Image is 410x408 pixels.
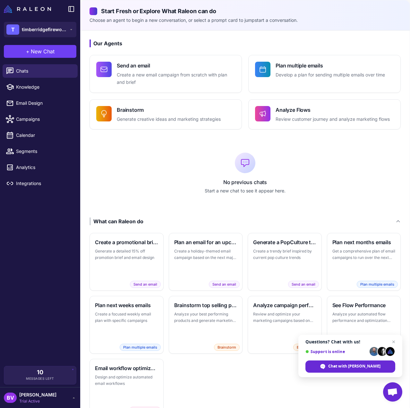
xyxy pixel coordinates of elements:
span: Campaigns [16,116,73,123]
a: Campaigns [3,112,78,126]
button: See Flow PerformanceAnalyze your automated flow performance and optimization opportunitiesAnalyze... [327,296,401,354]
div: T [6,24,19,35]
h3: Plan an email for an upcoming holiday [174,238,237,246]
span: Brainstorm [293,344,319,351]
button: Analyze campaign performanceReview and optimize your marketing campaigns based on dataBrainstorm [248,296,322,354]
p: Create a new email campaign from scratch with plan and brief [117,71,235,86]
span: [PERSON_NAME] [19,391,56,398]
a: Analytics [3,161,78,174]
div: Chat with Raleon [305,360,395,373]
span: Trial Active [19,398,56,404]
p: Get a comprehensive plan of email campaigns to run over the next month [332,248,396,261]
span: Send an email [130,281,161,288]
div: Open chat [383,382,402,402]
h3: Our Agents [90,40,401,47]
button: Ttimberridgefirewood [4,22,76,37]
p: Review and optimize your marketing campaigns based on data [253,311,316,324]
a: Integrations [3,177,78,190]
p: Create a trendy brief inspired by current pop culture trends [253,248,316,261]
span: Plan multiple emails [120,344,161,351]
a: Segments [3,145,78,158]
span: timberridgefirewood [22,26,67,33]
span: Close chat [390,338,397,346]
span: Send an email [209,281,240,288]
p: No previous chats [90,178,401,186]
span: Messages Left [26,376,54,381]
a: Calendar [3,129,78,142]
p: Generate creative ideas and marketing strategies [117,116,221,123]
h4: Brainstorm [117,106,221,114]
span: Knowledge [16,84,73,91]
span: Send an email [288,281,319,288]
h3: Analyze campaign performance [253,301,316,309]
h2: Start Fresh or Explore What Raleon can do [90,7,401,15]
button: BrainstormGenerate creative ideas and marketing strategies [90,99,242,130]
span: Analytics [16,164,73,171]
button: Plan next months emailsGet a comprehensive plan of email campaigns to run over the next monthPlan... [327,233,401,291]
h3: Plan next weeks emails [95,301,158,309]
span: 10 [37,369,43,375]
span: Support is online [305,349,367,354]
button: Send an emailCreate a new email campaign from scratch with plan and brief [90,55,242,93]
span: Email Design [16,100,73,107]
p: Generate a detailed 15% off promotion brief and email design [95,248,158,261]
p: Create a focused weekly email plan with specific campaigns [95,311,158,324]
div: What can Raleon do [90,217,143,225]
h3: See Flow Performance [332,301,396,309]
span: Integrations [16,180,73,187]
button: +New Chat [4,45,76,58]
span: Chats [16,67,73,75]
p: Analyze your automated flow performance and optimization opportunities [332,311,396,324]
h4: Analyze Flows [276,106,390,114]
span: + [26,48,30,55]
button: Plan next weeks emailsCreate a focused weekly email plan with specific campaignsPlan multiple emails [90,296,164,354]
button: Brainstorm top selling productsAnalyze your best performing products and generate marketing ideas... [169,296,243,354]
button: Analyze FlowsReview customer journey and analyze marketing flows [248,99,401,130]
a: Email Design [3,96,78,110]
span: Questions? Chat with us! [305,339,395,344]
p: Analyze your best performing products and generate marketing ideas [174,311,237,324]
button: Create a promotional brief and emailGenerate a detailed 15% off promotion brief and email designS... [90,233,164,291]
p: Design and optimize automated email workflows [95,374,158,386]
p: Review customer journey and analyze marketing flows [276,116,390,123]
span: New Chat [31,48,55,55]
button: Plan an email for an upcoming holidayCreate a holiday-themed email campaign based on the next maj... [169,233,243,291]
p: Start a new chat to see it appear here. [90,187,401,194]
div: BV [4,393,17,403]
span: Chat with [PERSON_NAME] [328,363,380,369]
h3: Generate a PopCulture themed brief [253,238,316,246]
h3: Plan next months emails [332,238,396,246]
button: Plan multiple emailsDevelop a plan for sending multiple emails over time [248,55,401,93]
a: Knowledge [3,80,78,94]
h3: Brainstorm top selling products [174,301,237,309]
span: Plan multiple emails [357,281,398,288]
a: Chats [3,64,78,78]
img: Raleon Logo [4,5,51,13]
p: Create a holiday-themed email campaign based on the next major holiday [174,248,237,261]
span: Calendar [16,132,73,139]
button: Generate a PopCulture themed briefCreate a trendy brief inspired by current pop culture trendsSen... [248,233,322,291]
h3: Create a promotional brief and email [95,238,158,246]
a: Raleon Logo [4,5,54,13]
h3: Email workflow optimization [95,364,158,372]
span: Brainstorm [214,344,240,351]
h4: Plan multiple emails [276,62,385,69]
span: Segments [16,148,73,155]
p: Develop a plan for sending multiple emails over time [276,71,385,79]
h4: Send an email [117,62,235,69]
p: Choose an agent to begin a new conversation, or select a prompt card to jumpstart a conversation. [90,17,401,24]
